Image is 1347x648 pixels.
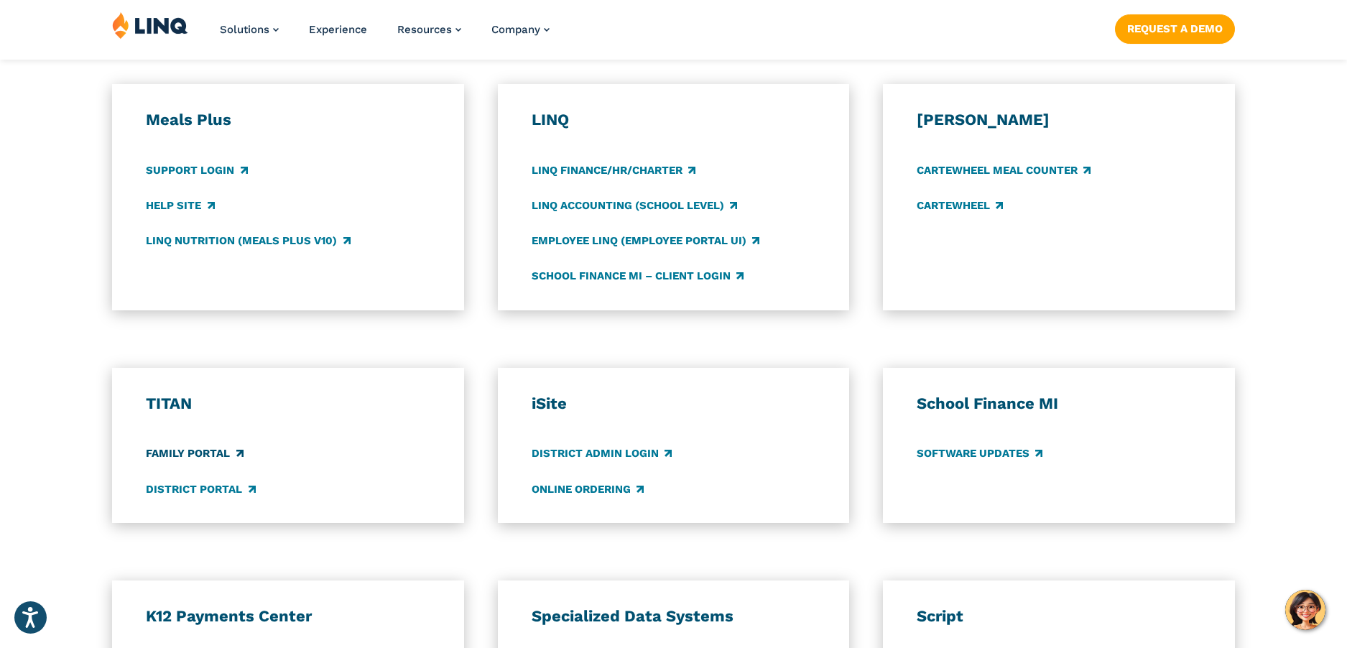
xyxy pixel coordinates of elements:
a: CARTEWHEEL Meal Counter [917,162,1091,178]
h3: iSite [532,394,816,414]
h3: Script [917,606,1201,626]
span: Company [491,23,540,36]
h3: Meals Plus [146,110,430,130]
button: Hello, have a question? Let’s chat. [1285,590,1325,630]
a: Family Portal [146,446,243,462]
a: LINQ Nutrition (Meals Plus v10) [146,233,350,249]
a: Resources [397,23,461,36]
a: School Finance MI – Client Login [532,268,744,284]
a: District Admin Login [532,446,672,462]
a: Support Login [146,162,247,178]
span: Solutions [220,23,269,36]
nav: Button Navigation [1115,11,1235,43]
a: Request a Demo [1115,14,1235,43]
a: Employee LINQ (Employee Portal UI) [532,233,759,249]
a: CARTEWHEEL [917,198,1003,213]
a: Help Site [146,198,214,213]
a: Experience [309,23,367,36]
a: LINQ Accounting (school level) [532,198,737,213]
h3: LINQ [532,110,816,130]
nav: Primary Navigation [220,11,550,59]
h3: [PERSON_NAME] [917,110,1201,130]
a: Company [491,23,550,36]
a: Online Ordering [532,481,644,497]
a: Software Updates [917,446,1042,462]
a: Solutions [220,23,279,36]
h3: TITAN [146,394,430,414]
h3: Specialized Data Systems [532,606,816,626]
h3: School Finance MI [917,394,1201,414]
a: District Portal [146,481,255,497]
img: LINQ | K‑12 Software [112,11,188,39]
h3: K12 Payments Center [146,606,430,626]
span: Resources [397,23,452,36]
a: LINQ Finance/HR/Charter [532,162,695,178]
